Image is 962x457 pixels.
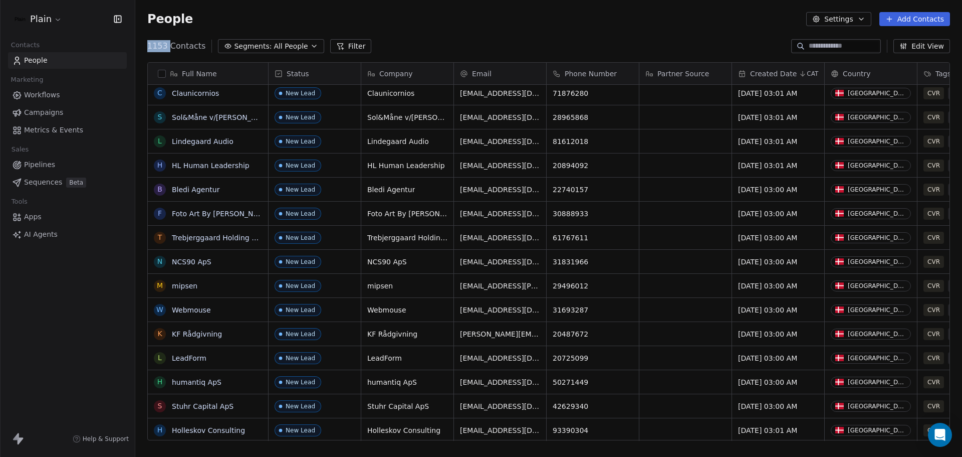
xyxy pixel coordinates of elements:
[460,161,540,171] span: [EMAIL_ADDRESS][DOMAIN_NAME]
[553,112,588,122] span: 28965868
[24,212,42,222] span: Apps
[460,353,540,363] span: [EMAIL_ADDRESS][DOMAIN_NAME]
[928,423,952,447] div: Open Intercom Messenger
[8,104,127,121] a: Campaigns
[269,63,361,84] div: Status
[367,353,402,363] span: LeadForm
[553,209,588,219] span: 30888933
[24,125,83,135] span: Metrics & Events
[879,12,950,26] button: Add Contacts
[286,162,315,169] div: New Lead
[73,435,129,443] a: Help & Support
[367,377,417,387] span: humantiq ApS
[553,136,588,146] span: 81612018
[148,85,269,441] div: grid
[806,12,871,26] button: Settings
[460,257,540,267] span: [EMAIL_ADDRESS][DOMAIN_NAME]
[848,114,906,121] div: [GEOGRAPHIC_DATA]
[738,401,797,411] span: [DATE] 03:00 AM
[172,378,221,386] a: humantiq ApS
[8,122,127,138] a: Metrics & Events
[460,185,540,195] span: [EMAIL_ADDRESS][DOMAIN_NAME]
[287,69,309,79] span: Status
[848,379,906,386] div: [GEOGRAPHIC_DATA]
[8,52,127,69] a: People
[848,427,906,434] div: [GEOGRAPHIC_DATA]
[367,185,415,195] span: Bledi Agentur
[738,136,797,146] span: [DATE] 03:01 AM
[8,157,127,173] a: Pipelines
[553,305,588,315] span: 31693287
[8,87,127,103] a: Workflows
[286,90,315,97] div: New Lead
[825,63,917,84] div: Country
[157,184,162,195] div: B
[172,113,274,121] a: Sol&Måne v/[PERSON_NAME]
[848,162,906,169] div: [GEOGRAPHIC_DATA]
[565,69,617,79] span: Phone Number
[286,210,315,217] div: New Lead
[923,111,944,123] span: CVR
[738,425,797,435] span: [DATE] 03:01 AM
[157,160,163,171] div: H
[147,12,193,27] span: People
[12,11,64,28] button: Plain
[172,162,250,170] a: HL Human Leadership
[553,88,588,98] span: 71876280
[24,229,58,240] span: AI Agents
[286,403,315,410] div: New Lead
[367,209,447,219] span: Foto Art By [PERSON_NAME]
[367,88,414,98] span: Claunicornios
[460,88,540,98] span: [EMAIL_ADDRESS][DOMAIN_NAME]
[923,256,944,268] span: CVR
[66,178,86,188] span: Beta
[286,114,315,121] div: New Lead
[286,307,315,314] div: New Lead
[367,112,447,122] span: Sol&Måne v/[PERSON_NAME]
[738,185,797,195] span: [DATE] 03:00 AM
[553,257,588,267] span: 31831966
[460,233,540,243] span: [EMAIL_ADDRESS][DOMAIN_NAME]
[553,377,588,387] span: 50271449
[553,161,588,171] span: 20894092
[923,304,944,316] span: CVR
[923,424,944,436] span: CVR
[738,112,797,122] span: [DATE] 03:01 AM
[460,425,540,435] span: [EMAIL_ADDRESS][DOMAIN_NAME]
[807,70,818,78] span: CAT
[157,425,163,435] div: H
[553,281,588,291] span: 29496012
[732,63,824,84] div: Created DateCAT
[843,69,871,79] span: Country
[158,208,162,219] div: F
[848,307,906,314] div: [GEOGRAPHIC_DATA]
[158,136,162,146] div: L
[83,435,129,443] span: Help & Support
[639,63,732,84] div: Partner Source
[172,282,197,290] a: mipsen
[547,63,639,84] div: Phone Number
[8,226,127,243] a: AI Agents
[172,89,219,97] a: Claunicornios
[738,88,797,98] span: [DATE] 03:01 AM
[24,160,55,170] span: Pipelines
[848,331,906,338] div: [GEOGRAPHIC_DATA]
[848,355,906,362] div: [GEOGRAPHIC_DATA]
[286,355,315,362] div: New Lead
[361,63,453,84] div: Company
[234,41,272,52] span: Segments:
[7,194,32,209] span: Tools
[379,69,413,79] span: Company
[158,232,162,243] div: T
[7,38,44,53] span: Contacts
[7,72,48,87] span: Marketing
[24,90,60,100] span: Workflows
[553,329,588,339] span: 20487672
[893,39,950,53] button: Edit View
[923,184,944,196] span: CVR
[935,69,951,79] span: Tags
[8,174,127,191] a: SequencesBeta
[157,329,162,339] div: K
[274,41,308,52] span: All People
[24,107,63,118] span: Campaigns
